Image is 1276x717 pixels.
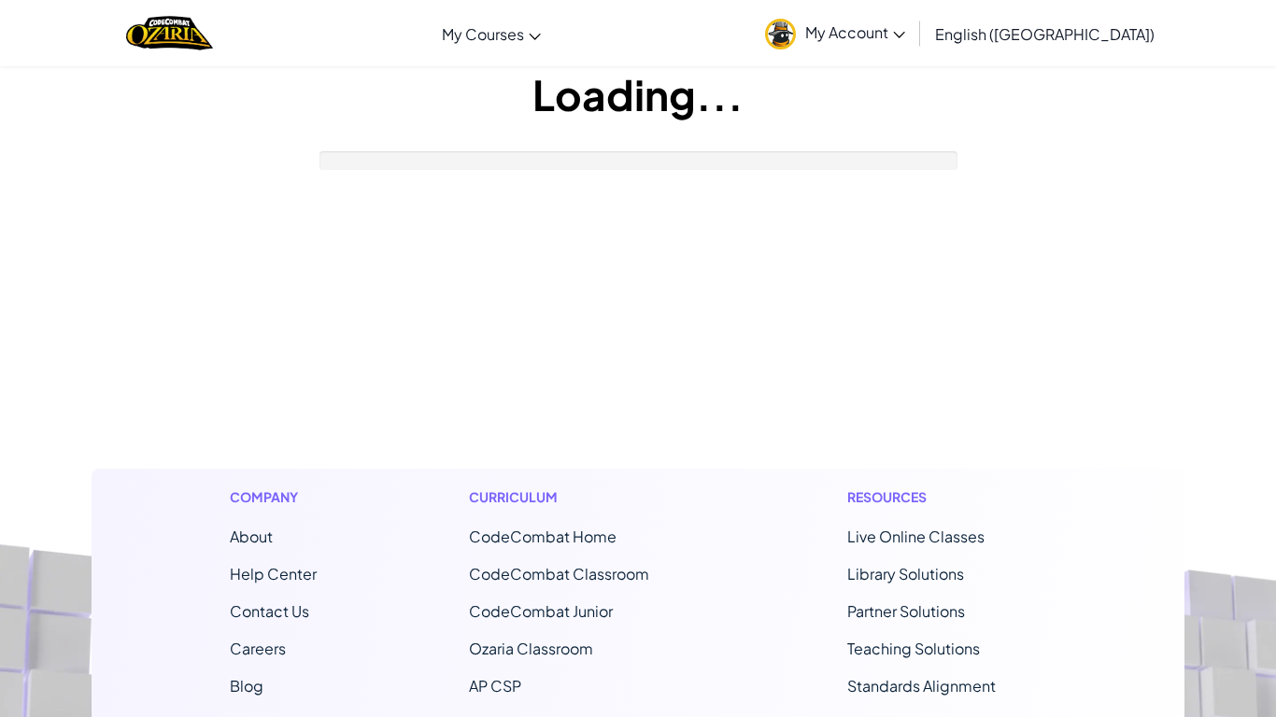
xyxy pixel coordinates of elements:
a: AP CSP [469,676,521,696]
a: CodeCombat Junior [469,601,613,621]
span: My Courses [442,24,524,44]
h1: Resources [847,487,1046,507]
a: Teaching Solutions [847,639,980,658]
span: CodeCombat Home [469,527,617,546]
a: About [230,527,273,546]
img: avatar [765,19,796,49]
a: Live Online Classes [847,527,985,546]
a: My Courses [432,8,550,59]
a: Ozaria by CodeCombat logo [126,14,213,52]
a: Partner Solutions [847,601,965,621]
a: Standards Alignment [847,676,996,696]
span: English ([GEOGRAPHIC_DATA]) [935,24,1155,44]
span: Contact Us [230,601,309,621]
a: Help Center [230,564,317,583]
a: English ([GEOGRAPHIC_DATA]) [926,8,1164,59]
span: My Account [805,22,905,42]
a: CodeCombat Classroom [469,564,649,583]
h1: Curriculum [469,487,695,507]
a: Careers [230,639,286,658]
a: Blog [230,676,263,696]
img: Home [126,14,213,52]
a: Ozaria Classroom [469,639,593,658]
a: My Account [756,4,914,63]
h1: Company [230,487,317,507]
a: Library Solutions [847,564,964,583]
